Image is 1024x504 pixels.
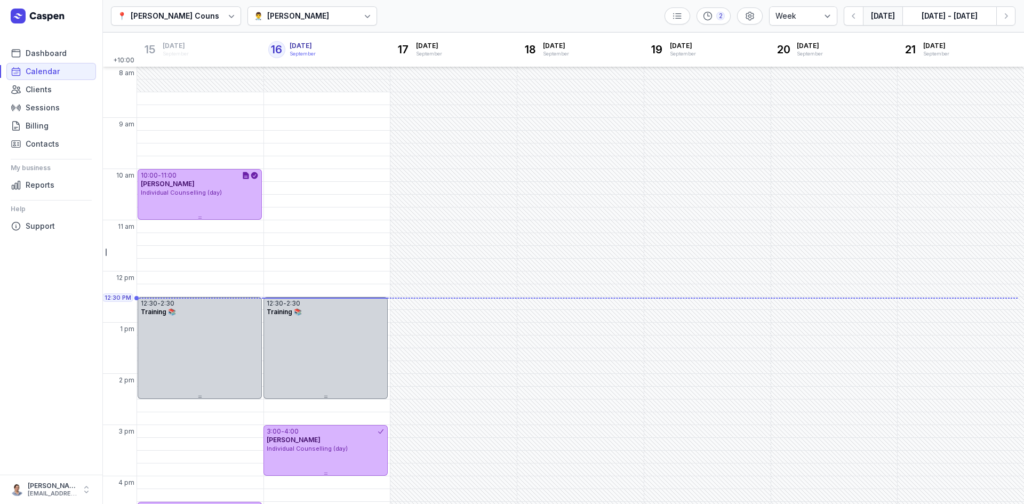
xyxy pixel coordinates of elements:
[141,308,176,316] span: Training 📚
[131,10,240,22] div: [PERSON_NAME] Counselling
[26,119,49,132] span: Billing
[26,220,55,233] span: Support
[11,201,92,218] div: Help
[141,41,158,58] div: 15
[161,299,174,308] div: 2:30
[141,171,158,180] div: 10:00
[163,42,189,50] span: [DATE]
[119,69,134,77] span: 8 am
[416,50,442,58] div: September
[141,180,195,188] span: [PERSON_NAME]
[254,10,263,22] div: 👨‍⚕️
[117,10,126,22] div: 📍
[157,299,161,308] div: -
[113,56,137,67] span: +10:00
[670,42,696,50] span: [DATE]
[775,41,793,58] div: 20
[267,10,329,22] div: [PERSON_NAME]
[290,50,316,58] div: September
[26,101,60,114] span: Sessions
[902,6,996,26] button: [DATE] - [DATE]
[120,325,134,333] span: 1 pm
[26,65,60,78] span: Calendar
[119,376,134,385] span: 2 pm
[283,299,286,308] div: -
[11,159,92,177] div: My business
[923,42,949,50] span: [DATE]
[923,50,949,58] div: September
[158,171,161,180] div: -
[649,41,666,58] div: 19
[11,483,23,496] img: User profile image
[522,41,539,58] div: 18
[290,42,316,50] span: [DATE]
[286,299,300,308] div: 2:30
[116,171,134,180] span: 10 am
[119,120,134,129] span: 9 am
[28,482,77,490] div: [PERSON_NAME]
[670,50,696,58] div: September
[26,47,67,60] span: Dashboard
[267,445,348,452] span: Individual Counselling (day)
[118,222,134,231] span: 11 am
[716,12,725,20] div: 2
[105,293,131,302] span: 12:30 PM
[26,138,59,150] span: Contacts
[543,50,569,58] div: September
[118,427,134,436] span: 3 pm
[797,50,823,58] div: September
[281,427,284,436] div: -
[116,274,134,282] span: 12 pm
[161,171,177,180] div: 11:00
[416,42,442,50] span: [DATE]
[797,42,823,50] span: [DATE]
[267,436,321,444] span: [PERSON_NAME]
[267,308,302,316] span: Training 📚
[141,189,222,196] span: Individual Counselling (day)
[28,490,77,498] div: [EMAIL_ADDRESS][DOMAIN_NAME]
[268,41,285,58] div: 16
[118,478,134,487] span: 4 pm
[267,427,281,436] div: 3:00
[863,6,902,26] button: [DATE]
[141,299,157,308] div: 12:30
[267,299,283,308] div: 12:30
[26,83,52,96] span: Clients
[902,41,919,58] div: 21
[26,179,54,191] span: Reports
[163,50,189,58] div: September
[284,427,299,436] div: 4:00
[395,41,412,58] div: 17
[543,42,569,50] span: [DATE]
